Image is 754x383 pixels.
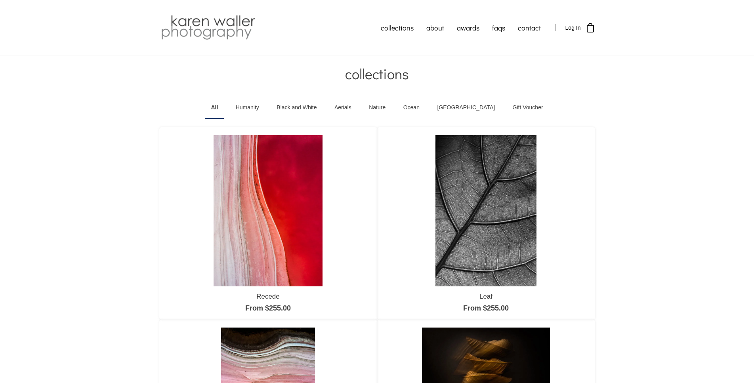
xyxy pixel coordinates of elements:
[374,18,420,38] a: collections
[245,304,291,312] a: From $255.00
[271,97,323,119] a: Black and White
[486,18,512,38] a: faqs
[205,97,224,119] a: All
[363,97,391,119] a: Nature
[397,97,426,119] a: Ocean
[328,97,357,119] a: Aerials
[512,18,547,38] a: contact
[479,293,492,300] a: Leaf
[159,14,257,42] img: Karen Waller Photography
[420,18,450,38] a: about
[230,97,265,119] a: Humanity
[565,25,581,31] span: Log In
[256,293,280,300] a: Recede
[507,97,549,119] a: Gift Voucher
[431,97,501,119] a: [GEOGRAPHIC_DATA]
[463,304,509,312] a: From $255.00
[345,64,409,83] span: collections
[450,18,486,38] a: awards
[214,135,323,286] img: Recede
[435,135,536,286] img: Leaf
